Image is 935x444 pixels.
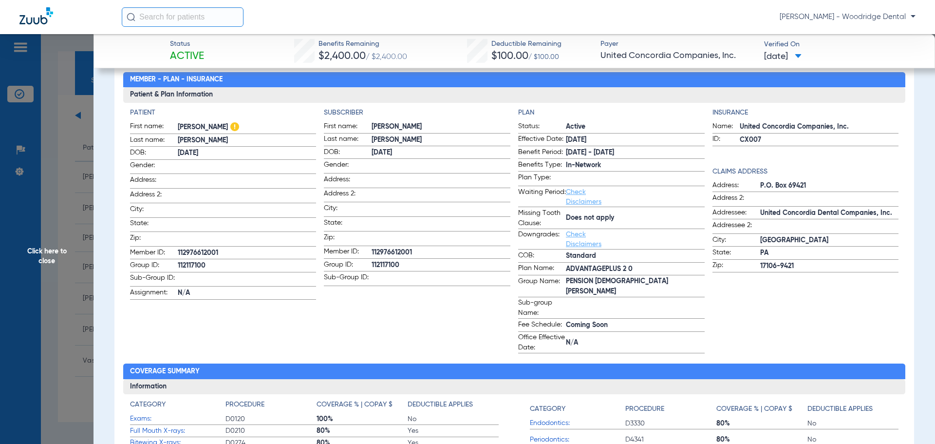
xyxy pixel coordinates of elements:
[566,231,601,248] a: Check Disclaimers
[122,7,243,27] input: Search for patients
[130,218,178,232] span: State:
[317,414,408,424] span: 100%
[130,148,178,159] span: DOB:
[324,147,372,159] span: DOB:
[764,39,919,50] span: Verified On
[518,187,566,207] span: Waiting Period:
[807,419,898,428] span: No
[566,160,705,171] span: In-Network
[625,400,716,418] app-breakdown-title: Procedure
[317,426,408,436] span: 80%
[518,173,566,186] span: Plan Type:
[764,51,802,63] span: [DATE]
[780,12,916,22] span: [PERSON_NAME] - Woodridge Dental
[760,235,899,246] span: [GEOGRAPHIC_DATA]
[324,189,372,202] span: Address 2:
[712,220,760,233] span: Addressee 2:
[518,230,566,249] span: Downgrades:
[130,273,178,286] span: Sub-Group ID:
[518,147,566,159] span: Benefit Period:
[130,400,225,413] app-breakdown-title: Category
[408,414,499,424] span: No
[130,108,317,118] app-breakdown-title: Patient
[317,400,408,413] app-breakdown-title: Coverage % | Copay $
[518,332,566,353] span: Office Effective Date:
[408,400,473,410] h4: Deductible Applies
[19,7,53,24] img: Zuub Logo
[372,248,510,258] span: 112976612001
[324,121,372,133] span: First name:
[130,190,178,203] span: Address 2:
[530,418,625,428] span: Endodontics:
[130,260,178,272] span: Group ID:
[324,174,372,188] span: Address:
[130,175,178,188] span: Address:
[716,404,792,414] h4: Coverage % | Copay $
[178,148,317,158] span: [DATE]
[760,208,899,218] span: United Concordia Dental Companies, Inc.
[324,247,372,258] span: Member ID:
[408,400,499,413] app-breakdown-title: Deductible Applies
[324,160,372,173] span: Gender:
[491,39,561,49] span: Deductible Remaining
[712,108,899,118] h4: Insurance
[130,121,178,134] span: First name:
[740,135,899,145] span: CX007
[518,298,566,318] span: Sub-group Name:
[518,251,566,262] span: COB:
[518,134,566,146] span: Effective Date:
[318,51,366,61] span: $2,400.00
[716,400,807,418] app-breakdown-title: Coverage % | Copay $
[178,288,317,298] span: N/A
[566,135,705,145] span: [DATE]
[130,414,225,424] span: Exams:
[530,400,625,418] app-breakdown-title: Category
[324,134,372,146] span: Last name:
[130,248,178,259] span: Member ID:
[530,404,565,414] h4: Category
[740,122,899,132] span: United Concordia Companies, Inc.
[225,400,317,413] app-breakdown-title: Procedure
[372,148,510,158] span: [DATE]
[760,181,899,191] span: P.O. Box 69421
[566,148,705,158] span: [DATE] - [DATE]
[566,276,705,297] span: PENSION [DEMOGRAPHIC_DATA][PERSON_NAME]
[225,414,317,424] span: D0120
[712,180,760,192] span: Address:
[566,320,705,330] span: Coming Soon
[178,248,317,258] span: 112976612001
[518,108,705,118] h4: Plan
[324,108,510,118] h4: Subscriber
[760,261,899,271] span: 17106-9421
[600,39,756,49] span: Payer
[178,121,317,134] span: [PERSON_NAME]
[408,426,499,436] span: Yes
[127,13,135,21] img: Search Icon
[130,160,178,174] span: Gender:
[372,260,510,270] span: 112117100
[760,248,899,258] span: PA
[528,54,559,60] span: / $100.00
[518,263,566,275] span: Plan Name:
[130,426,225,436] span: Full Mouth X-rays:
[123,72,906,88] h2: Member - Plan - Insurance
[130,233,178,246] span: Zip:
[518,276,566,297] span: Group Name:
[807,400,898,418] app-breakdown-title: Deductible Applies
[324,232,372,246] span: Zip:
[566,122,705,132] span: Active
[178,261,317,271] span: 112117100
[566,189,601,205] a: Check Disclaimers
[130,288,178,299] span: Assignment:
[318,39,407,49] span: Benefits Remaining
[324,203,372,216] span: City:
[491,51,528,61] span: $100.00
[566,251,705,261] span: Standard
[123,87,906,103] h3: Patient & Plan Information
[600,50,756,62] span: United Concordia Companies, Inc.
[625,419,716,428] span: D3330
[716,419,807,428] span: 80%
[712,193,760,206] span: Address 2:
[712,167,899,177] h4: Claims Address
